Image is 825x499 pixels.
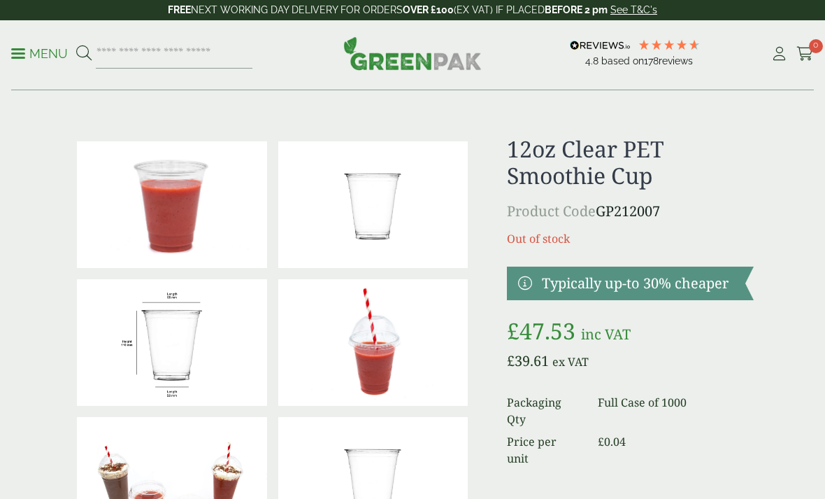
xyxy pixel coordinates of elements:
bdi: 39.61 [507,351,549,370]
div: 4.78 Stars [638,38,701,51]
img: GreenPak Supplies [343,36,482,70]
span: 4.8 [585,55,601,66]
p: GP212007 [507,201,754,222]
h1: 12oz Clear PET Smoothie Cup [507,136,754,190]
span: reviews [659,55,693,66]
img: 12oz Clear PET Smoothie Cup 0 [278,141,468,268]
span: 178 [644,55,659,66]
span: Product Code [507,202,596,220]
strong: BEFORE 2 pm [545,4,608,15]
a: Menu [11,45,68,59]
dt: Packaging Qty [507,394,581,428]
dd: Full Case of 1000 [598,394,754,428]
img: 12oz PET Smoothie Cup With Raspberry Smoothie No Lid [77,141,267,268]
p: Out of stock [507,230,754,247]
span: £ [507,351,515,370]
i: Cart [796,47,814,61]
strong: FREE [168,4,191,15]
bdi: 0.04 [598,434,626,449]
p: Menu [11,45,68,62]
span: ex VAT [552,354,589,370]
span: £ [598,434,604,449]
img: 12oz Smoothie [77,279,267,406]
span: £ [507,316,519,346]
img: 12oz PET Smoothie Cup With Raspberry Smoothie With Domed Lid With Hole And Straw [278,279,468,406]
strong: OVER £100 [403,4,454,15]
span: inc VAT [581,325,631,344]
i: My Account [770,47,788,61]
dt: Price per unit [507,433,581,467]
span: 0 [809,39,823,53]
bdi: 47.53 [507,316,575,346]
a: 0 [796,43,814,64]
span: Based on [601,55,644,66]
img: REVIEWS.io [570,41,631,50]
a: See T&C's [610,4,657,15]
